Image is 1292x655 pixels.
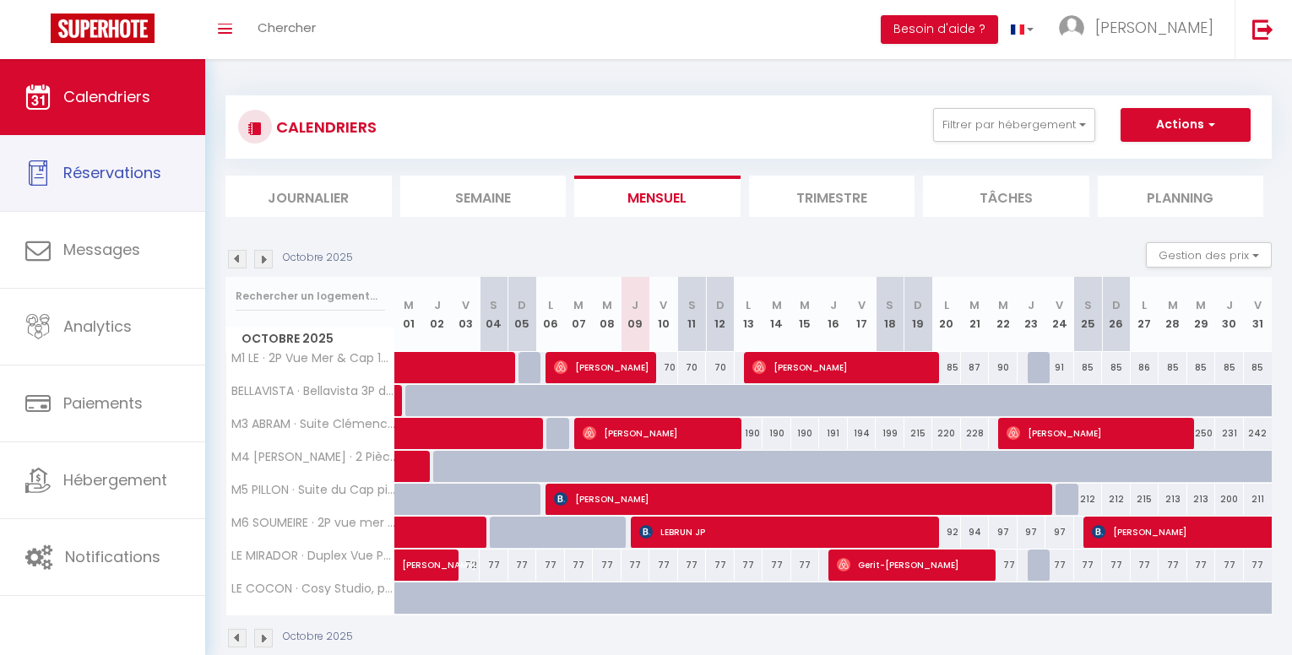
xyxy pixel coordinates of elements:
[763,277,791,352] th: 14
[573,297,584,313] abbr: M
[678,549,707,581] div: 77
[1045,549,1074,581] div: 77
[536,277,565,352] th: 06
[1244,277,1273,352] th: 31
[1215,418,1244,449] div: 231
[229,385,398,398] span: BELLAVISTA · Bellavista 3P dans [GEOGRAPHIC_DATA], [GEOGRAPHIC_DATA], [GEOGRAPHIC_DATA]
[904,277,933,352] th: 19
[961,352,990,383] div: 87
[593,277,622,352] th: 08
[1045,517,1074,548] div: 97
[876,277,904,352] th: 18
[423,277,452,352] th: 02
[548,297,553,313] abbr: L
[791,549,820,581] div: 77
[1131,277,1159,352] th: 27
[1168,297,1178,313] abbr: M
[735,277,763,352] th: 13
[1159,352,1187,383] div: 85
[1159,277,1187,352] th: 28
[735,418,763,449] div: 190
[830,297,837,313] abbr: J
[1084,297,1092,313] abbr: S
[283,250,353,266] p: Octobre 2025
[229,352,398,365] span: M1 LE · 2P Vue Mer & Cap 1min plage AC Wifi balcon
[63,469,167,490] span: Hébergement
[1159,549,1187,581] div: 77
[63,316,132,337] span: Analytics
[772,297,782,313] abbr: M
[229,517,398,529] span: M6 SOUMEIRE · 2P vue mer 2mins plage terrasse clim wifi garage
[989,549,1018,581] div: 77
[914,297,922,313] abbr: D
[508,549,537,581] div: 77
[1045,352,1074,383] div: 91
[800,297,810,313] abbr: M
[283,629,353,645] p: Octobre 2025
[1102,352,1131,383] div: 85
[490,297,497,313] abbr: S
[229,582,398,595] span: LE COCON · Cosy Studio, parking privé, balcon, proche mer
[480,549,508,581] div: 77
[1196,297,1206,313] abbr: M
[989,352,1018,383] div: 90
[932,352,961,383] div: 85
[716,297,725,313] abbr: D
[1121,108,1251,142] button: Actions
[1018,517,1046,548] div: 97
[763,549,791,581] div: 77
[1007,417,1188,449] span: [PERSON_NAME]
[1252,19,1273,40] img: logout
[904,418,933,449] div: 215
[1187,484,1216,515] div: 213
[706,352,735,383] div: 70
[961,418,990,449] div: 228
[660,297,667,313] abbr: V
[1244,352,1273,383] div: 85
[518,297,526,313] abbr: D
[229,549,398,562] span: LE MIRADOR · Duplex Vue Panoramique, Terrasse, Clim, Nature
[848,277,877,352] th: 17
[649,277,678,352] th: 10
[1215,352,1244,383] div: 85
[404,297,414,313] abbr: M
[272,108,377,146] h3: CALENDRIERS
[1131,549,1159,581] div: 77
[1254,297,1262,313] abbr: V
[1045,277,1074,352] th: 24
[65,546,160,567] span: Notifications
[63,86,150,107] span: Calendriers
[51,14,155,43] img: Super Booking
[1187,418,1216,449] div: 250
[961,277,990,352] th: 21
[706,549,735,581] div: 77
[63,392,143,414] span: Paiements
[1098,176,1264,217] li: Planning
[400,176,567,217] li: Semaine
[395,277,424,352] th: 01
[649,352,678,383] div: 70
[63,162,161,183] span: Réservations
[1056,297,1063,313] abbr: V
[848,418,877,449] div: 194
[1018,277,1046,352] th: 23
[395,549,424,582] a: [PERSON_NAME]
[791,418,820,449] div: 190
[706,277,735,352] th: 12
[229,484,398,496] span: M5 PILLON · Suite du Cap piscine tennis plage privé 2 chambres
[1102,484,1131,515] div: 212
[678,352,707,383] div: 70
[1244,418,1273,449] div: 242
[998,297,1008,313] abbr: M
[1074,352,1103,383] div: 85
[1159,484,1187,515] div: 213
[225,176,392,217] li: Journalier
[763,418,791,449] div: 190
[1095,17,1213,38] span: [PERSON_NAME]
[688,297,696,313] abbr: S
[1074,277,1103,352] th: 25
[593,549,622,581] div: 77
[678,277,707,352] th: 11
[1074,549,1103,581] div: 77
[1244,484,1273,515] div: 211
